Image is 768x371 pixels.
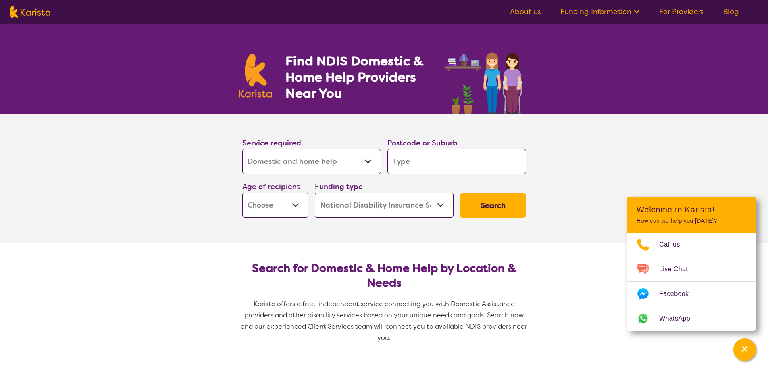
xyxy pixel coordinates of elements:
a: Funding Information [560,7,640,17]
img: Karista logo [239,54,272,98]
label: Funding type [315,182,363,191]
span: Facebook [659,288,698,300]
div: Channel Menu [627,197,756,331]
a: For Providers [659,7,704,17]
span: Call us [659,239,690,251]
span: Live Chat [659,263,697,275]
a: Web link opens in a new tab. [627,306,756,331]
button: Channel Menu [733,338,756,361]
img: Karista logo [10,6,50,18]
ul: Choose channel [627,233,756,331]
button: Search [460,193,526,218]
h2: Welcome to Karista! [637,205,746,214]
img: domestic-help [443,44,529,114]
label: Age of recipient [242,182,300,191]
span: WhatsApp [659,312,700,325]
label: Service required [242,138,301,148]
input: Type [387,149,526,174]
a: About us [510,7,541,17]
h2: Search for Domestic & Home Help by Location & Needs [249,261,520,290]
p: How can we help you [DATE]? [637,218,746,224]
span: Karista offers a free, independent service connecting you with Domestic Assistance providers and ... [241,300,529,342]
a: Blog [723,7,739,17]
h1: Find NDIS Domestic & Home Help Providers Near You [285,53,435,101]
label: Postcode or Suburb [387,138,458,148]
